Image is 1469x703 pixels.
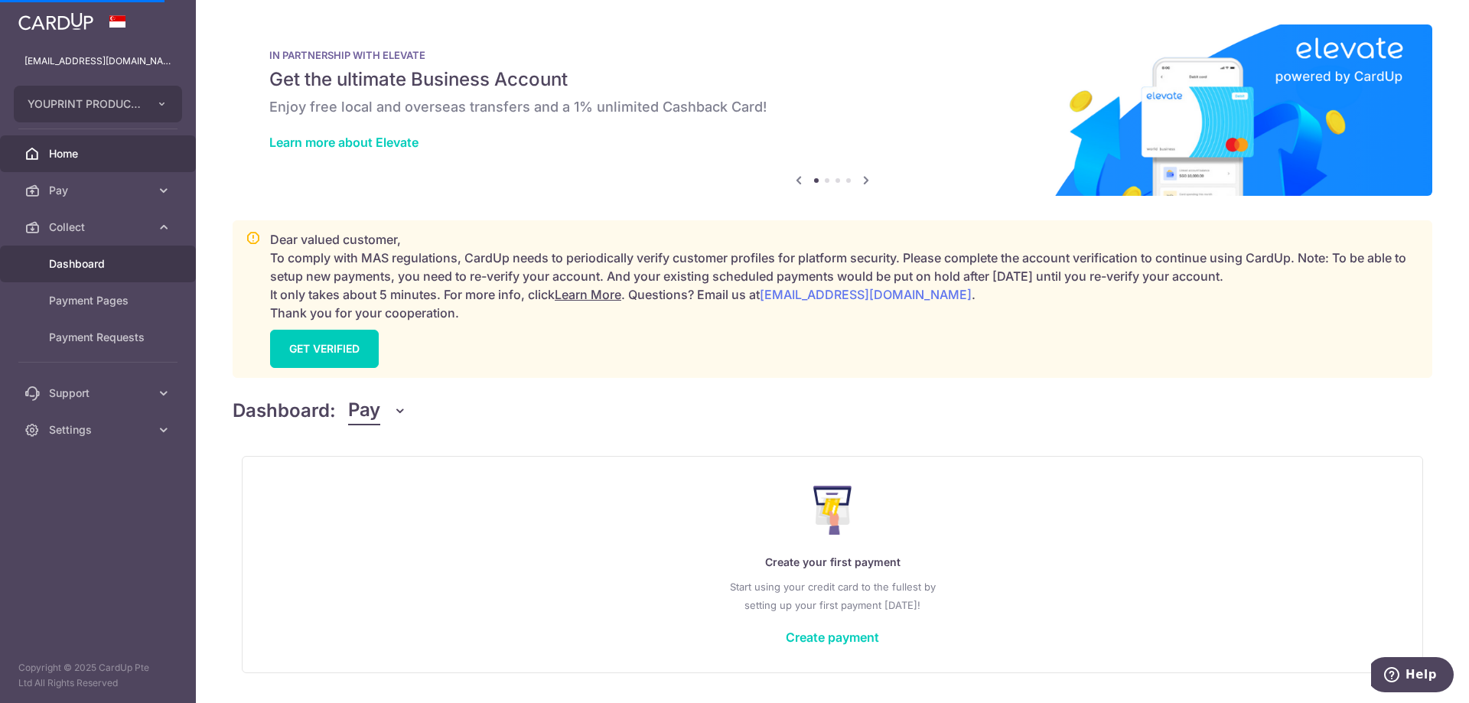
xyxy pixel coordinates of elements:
span: Payment Requests [49,330,150,345]
img: CardUp [18,12,93,31]
span: Collect [49,220,150,235]
p: IN PARTNERSHIP WITH ELEVATE [269,49,1396,61]
span: Pay [348,396,380,425]
span: Support [49,386,150,401]
a: Learn more about Elevate [269,135,419,150]
span: Payment Pages [49,293,150,308]
button: Pay [348,396,407,425]
p: Start using your credit card to the fullest by setting up your first payment [DATE]! [273,578,1392,614]
iframe: Opens a widget where you can find more information [1371,657,1454,695]
p: [EMAIL_ADDRESS][DOMAIN_NAME] [24,54,171,69]
p: Create your first payment [273,553,1392,571]
a: Create payment [786,630,879,645]
img: Make Payment [813,486,852,535]
a: GET VERIFIED [270,330,379,368]
h4: Dashboard: [233,397,336,425]
p: Dear valued customer, To comply with MAS regulations, CardUp needs to periodically verify custome... [270,230,1419,322]
span: Settings [49,422,150,438]
span: Dashboard [49,256,150,272]
a: [EMAIL_ADDRESS][DOMAIN_NAME] [760,287,972,302]
span: Pay [49,183,150,198]
span: Home [49,146,150,161]
h5: Get the ultimate Business Account [269,67,1396,92]
a: Learn More [555,287,621,302]
button: YOUPRINT PRODUCTIONS PTE LTD [14,86,182,122]
span: YOUPRINT PRODUCTIONS PTE LTD [28,96,141,112]
img: Renovation banner [233,24,1432,196]
h6: Enjoy free local and overseas transfers and a 1% unlimited Cashback Card! [269,98,1396,116]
